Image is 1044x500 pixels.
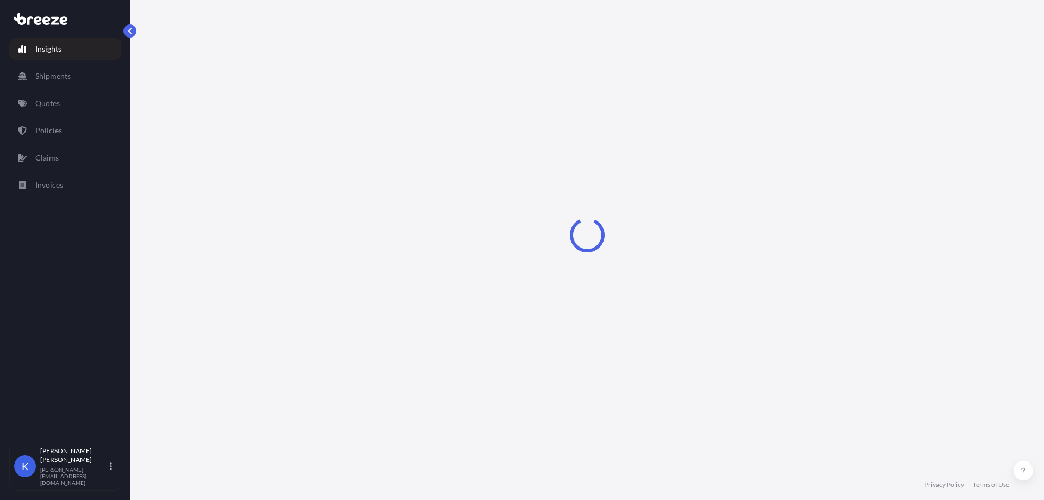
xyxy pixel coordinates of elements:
span: K [22,461,28,472]
p: [PERSON_NAME] [PERSON_NAME] [40,447,108,464]
p: Quotes [35,98,60,109]
p: Invoices [35,180,63,190]
p: Insights [35,44,61,54]
p: Shipments [35,71,71,82]
p: Claims [35,152,59,163]
a: Shipments [9,65,121,87]
p: [PERSON_NAME][EMAIL_ADDRESS][DOMAIN_NAME] [40,466,108,486]
a: Claims [9,147,121,169]
a: Insights [9,38,121,60]
a: Terms of Use [973,480,1009,489]
a: Policies [9,120,121,141]
a: Privacy Policy [924,480,964,489]
a: Invoices [9,174,121,196]
a: Quotes [9,92,121,114]
p: Policies [35,125,62,136]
